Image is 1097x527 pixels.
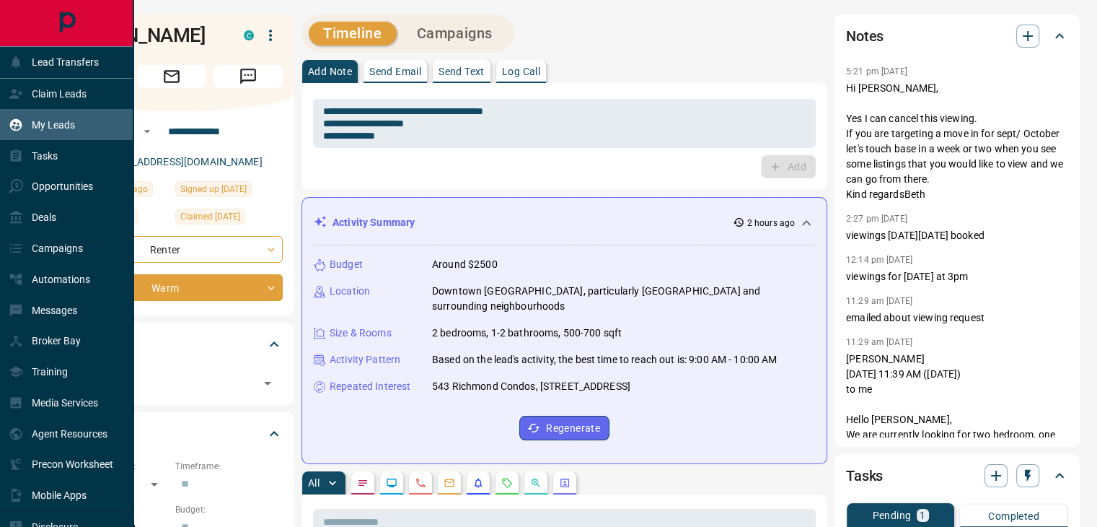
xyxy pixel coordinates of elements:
div: Criteria [61,417,283,451]
button: Timeline [309,22,397,45]
span: Signed up [DATE] [180,182,247,196]
div: Notes [846,19,1068,53]
div: condos.ca [244,30,254,40]
svg: Emails [444,477,455,489]
svg: Listing Alerts [472,477,484,489]
button: Regenerate [519,416,609,440]
a: [EMAIL_ADDRESS][DOMAIN_NAME] [100,156,263,167]
p: Pending [872,510,911,521]
p: All [308,478,320,488]
p: Log Call [502,66,540,77]
h1: [PERSON_NAME] [61,24,222,47]
button: Campaigns [402,22,507,45]
span: Message [213,65,283,88]
p: Repeated Interest [330,379,410,394]
div: Warm [61,274,283,301]
h2: Notes [846,25,884,48]
p: viewings for [DATE] at 3pm [846,269,1068,284]
svg: Notes [357,477,369,489]
p: Completed [988,511,1039,521]
p: 543 Richmond Condos, [STREET_ADDRESS] [432,379,630,394]
p: viewings [DATE][DATE] booked [846,228,1068,243]
p: Hi [PERSON_NAME], Yes I can cancel this viewing. If you are targeting a move in for sept/ October... [846,81,1068,202]
h2: Tasks [846,464,883,487]
p: Activity Pattern [330,352,400,367]
button: Open [257,373,278,393]
p: Location [330,284,370,299]
div: Sun Jun 15 2025 [175,181,283,201]
p: Budget [330,257,363,272]
p: Add Note [308,66,352,77]
p: emailed about viewing request [846,310,1068,326]
p: 11:29 am [DATE] [846,337,912,347]
div: Activity Summary2 hours ago [314,209,815,236]
p: Send Text [439,66,485,77]
svg: Opportunities [530,477,542,489]
button: Open [138,123,156,140]
div: Renter [61,236,283,263]
p: 2 bedrooms, 1-2 bathrooms, 500-700 sqft [432,326,622,341]
svg: Lead Browsing Activity [386,477,397,489]
p: Size & Rooms [330,326,392,341]
p: 12:14 pm [DATE] [846,255,912,265]
div: Sun Jun 15 2025 [175,209,283,229]
p: Around $2500 [432,257,498,272]
div: Tasks [846,458,1068,493]
p: 2:27 pm [DATE] [846,214,907,224]
p: Budget: [175,503,283,516]
p: 11:29 am [DATE] [846,296,912,306]
p: Downtown [GEOGRAPHIC_DATA], particularly [GEOGRAPHIC_DATA] and surrounding neighbourhoods [432,284,815,314]
p: Based on the lead's activity, the best time to reach out is: 9:00 AM - 10:00 AM [432,352,777,367]
p: Send Email [369,66,421,77]
svg: Requests [501,477,513,489]
span: Email [137,65,206,88]
p: Timeframe: [175,460,283,473]
svg: Agent Actions [559,477,570,489]
span: Claimed [DATE] [180,209,240,224]
svg: Calls [415,477,426,489]
div: Tags [61,327,283,362]
p: 2 hours ago [747,217,795,230]
p: 1 [920,510,925,521]
p: Activity Summary [332,215,415,230]
p: 5:21 pm [DATE] [846,66,907,77]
